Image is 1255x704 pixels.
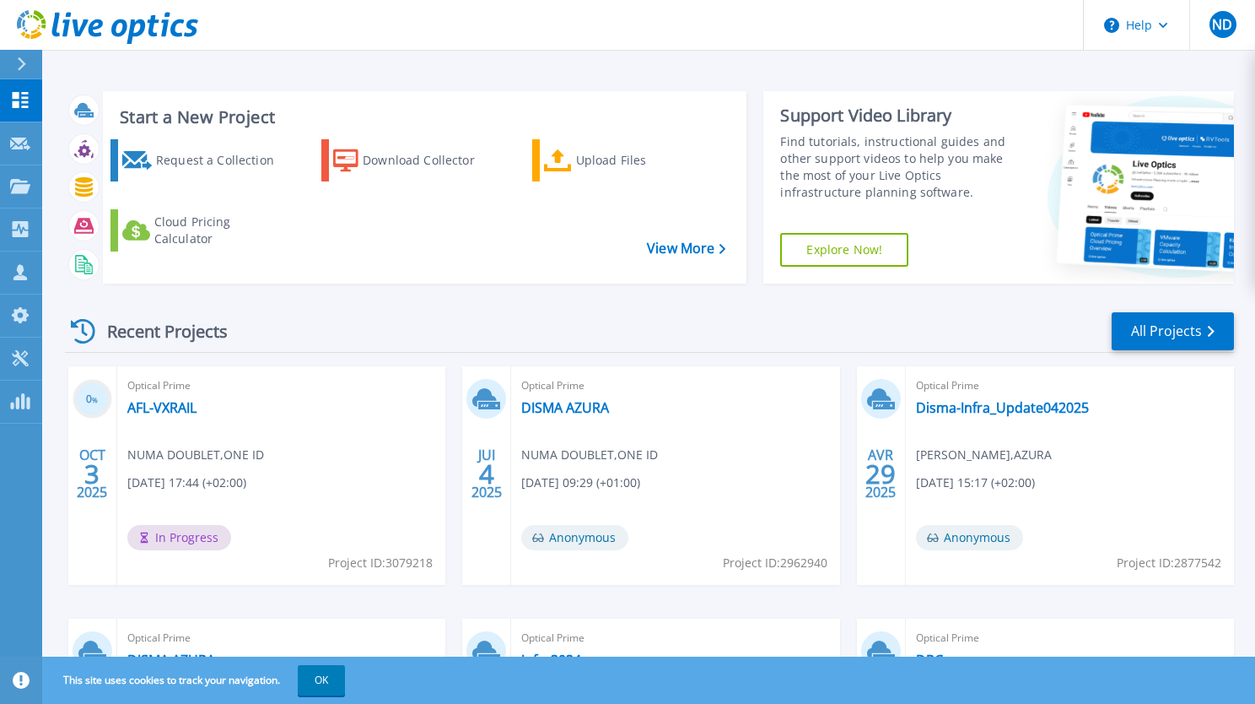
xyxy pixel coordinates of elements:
[521,629,829,647] span: Optical Prime
[471,443,503,505] div: JUI 2025
[92,395,98,404] span: %
[780,105,1015,127] div: Support Video Library
[127,652,215,669] a: DISMA AZURA
[916,376,1224,395] span: Optical Prime
[864,443,897,505] div: AVR 2025
[1212,18,1232,31] span: ND
[479,467,494,481] span: 4
[521,376,829,395] span: Optical Prime
[865,467,896,481] span: 29
[916,446,1052,464] span: [PERSON_NAME] , AZURA
[328,554,433,572] span: Project ID: 3079218
[521,399,609,416] a: DISMA AZURA
[532,139,705,181] a: Upload Files
[73,390,112,409] h3: 0
[916,474,1035,492] span: [DATE] 15:17 (+02:00)
[84,467,100,481] span: 3
[127,629,435,647] span: Optical Prime
[127,399,197,416] a: AFL-VXRAIL
[521,474,640,492] span: [DATE] 09:29 (+01:00)
[1112,312,1234,350] a: All Projects
[127,474,246,492] span: [DATE] 17:44 (+02:00)
[916,525,1023,550] span: Anonymous
[120,108,725,127] h3: Start a New Project
[110,209,283,252] a: Cloud Pricing Calculator
[363,144,490,177] div: Download Collector
[576,144,701,177] div: Upload Files
[298,665,345,696] button: OK
[521,525,628,550] span: Anonymous
[916,629,1224,647] span: Optical Prime
[46,665,345,696] span: This site uses cookies to track your navigation.
[780,133,1015,201] div: Find tutorials, instructional guides and other support videos to help you make the most of your L...
[521,446,658,464] span: NUMA DOUBLET , ONE ID
[521,652,581,669] a: Infra2024
[127,525,231,550] span: In Progress
[154,214,279,247] div: Cloud Pricing Calculator
[76,443,108,505] div: OCT 2025
[65,311,250,352] div: Recent Projects
[916,652,943,669] a: DRC
[916,399,1089,416] a: Disma-Infra_Update042025
[647,241,725,257] a: View More
[780,233,908,267] a: Explore Now!
[321,139,494,181] a: Download Collector
[127,376,435,395] span: Optical Prime
[110,139,283,181] a: Request a Collection
[1117,554,1221,572] span: Project ID: 2877542
[723,554,827,572] span: Project ID: 2962940
[127,446,264,464] span: NUMA DOUBLET , ONE ID
[156,144,279,177] div: Request a Collection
